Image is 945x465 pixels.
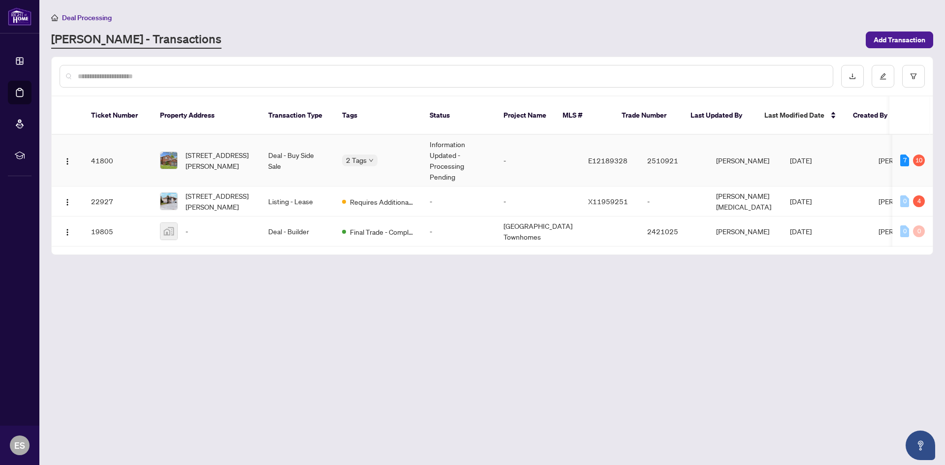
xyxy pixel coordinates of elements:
span: ES [14,438,25,452]
img: thumbnail-img [160,152,177,169]
span: [STREET_ADDRESS][PERSON_NAME] [186,190,252,212]
span: [DATE] [790,197,812,206]
td: 2510921 [639,135,708,186]
span: X11959251 [588,197,628,206]
div: 0 [913,225,925,237]
button: edit [872,65,894,88]
th: Property Address [152,96,260,135]
span: 2 Tags [346,155,367,166]
div: 4 [913,195,925,207]
img: Logo [63,198,71,206]
td: 41800 [83,135,152,186]
td: - [496,135,580,186]
span: - [186,226,188,237]
img: Logo [63,228,71,236]
td: Deal - Builder [260,217,334,247]
button: Logo [60,223,75,239]
span: [STREET_ADDRESS][PERSON_NAME] [186,150,252,171]
td: Deal - Buy Side Sale [260,135,334,186]
img: thumbnail-img [160,223,177,240]
td: 19805 [83,217,152,247]
th: Last Updated By [683,96,756,135]
th: Status [422,96,496,135]
td: - [639,186,708,217]
span: [PERSON_NAME] [879,227,932,236]
td: - [422,186,496,217]
span: Add Transaction [874,32,925,48]
th: Created By [845,96,913,135]
span: edit [880,73,886,80]
button: Open asap [906,431,935,460]
img: Logo [63,157,71,165]
button: filter [902,65,925,88]
img: thumbnail-img [160,193,177,210]
button: Logo [60,193,75,209]
td: - [422,217,496,247]
th: Trade Number [614,96,683,135]
th: MLS # [555,96,614,135]
td: [GEOGRAPHIC_DATA] Townhomes [496,217,580,247]
div: 10 [913,155,925,166]
span: [PERSON_NAME] [879,156,932,165]
td: [PERSON_NAME][MEDICAL_DATA] [708,186,782,217]
th: Tags [334,96,422,135]
span: E12189328 [588,156,628,165]
span: [PERSON_NAME] [879,197,932,206]
span: Requires Additional Docs [350,196,414,207]
span: home [51,14,58,21]
span: download [849,73,856,80]
td: Listing - Lease [260,186,334,217]
button: Add Transaction [866,31,933,48]
div: 0 [900,195,909,207]
td: 22927 [83,186,152,217]
td: [PERSON_NAME] [708,135,782,186]
td: [PERSON_NAME] [708,217,782,247]
span: filter [910,73,917,80]
th: Project Name [496,96,555,135]
td: 2421025 [639,217,708,247]
span: Deal Processing [62,13,112,22]
button: download [841,65,864,88]
span: down [369,158,374,163]
span: Last Modified Date [764,110,824,121]
button: Logo [60,153,75,168]
img: logo [8,7,31,26]
span: [DATE] [790,156,812,165]
div: 7 [900,155,909,166]
td: - [496,186,580,217]
td: Information Updated - Processing Pending [422,135,496,186]
span: Final Trade - Completed [350,226,414,237]
span: [DATE] [790,227,812,236]
a: [PERSON_NAME] - Transactions [51,31,221,49]
th: Transaction Type [260,96,334,135]
div: 0 [900,225,909,237]
th: Last Modified Date [756,96,845,135]
th: Ticket Number [83,96,152,135]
